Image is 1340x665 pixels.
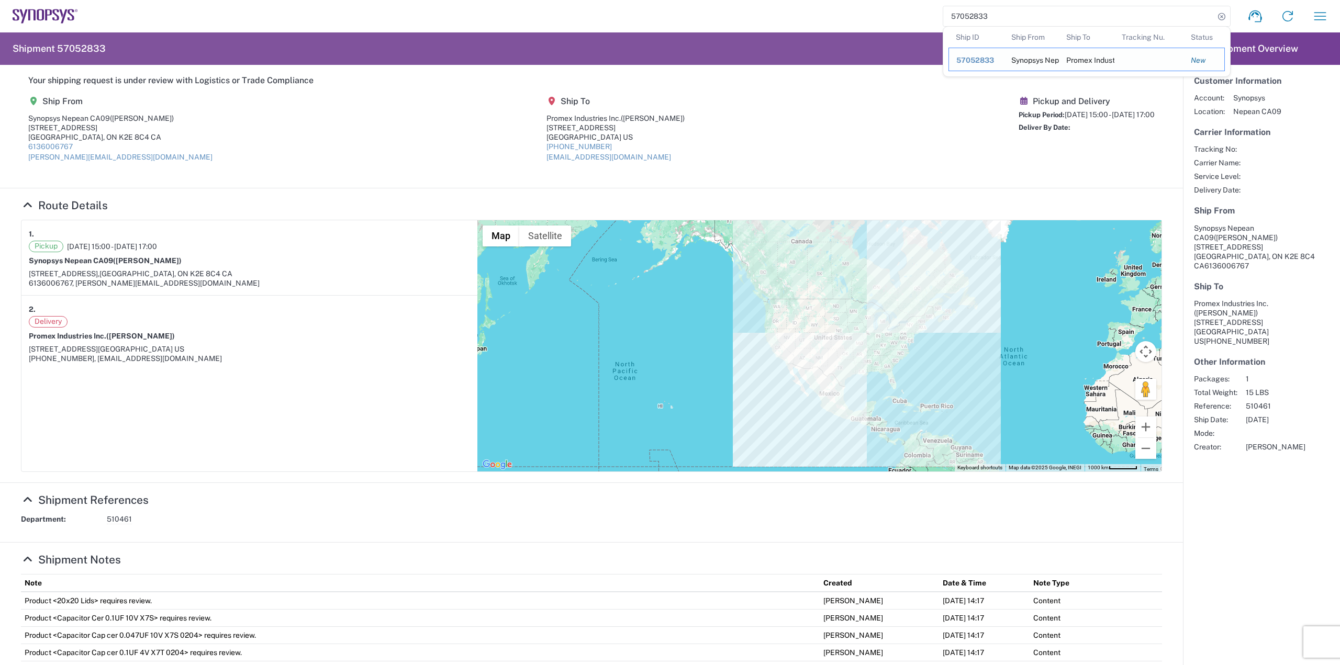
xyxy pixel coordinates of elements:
th: Note [21,574,820,592]
span: Pickup Period: [1019,111,1065,119]
a: Hide Details [21,553,121,566]
strong: Promex Industries Inc. [29,332,175,340]
th: Ship To [1059,27,1114,48]
div: [GEOGRAPHIC_DATA] US [546,132,685,142]
img: Google [480,458,515,471]
span: Carrier Name: [1194,158,1241,167]
span: Reference: [1194,401,1237,411]
strong: 2. [29,303,36,316]
span: Location: [1194,107,1225,116]
span: 510461 [1246,401,1305,411]
div: [STREET_ADDRESS] [546,123,685,132]
h5: Other Information [1194,357,1329,367]
input: Shipment, tracking or reference number [943,6,1214,26]
span: Delivery [29,316,68,328]
div: 6136006767, [PERSON_NAME][EMAIL_ADDRESS][DOMAIN_NAME] [29,278,470,288]
th: Tracking Nu. [1114,27,1183,48]
strong: Synopsys Nepean CA09 [29,256,182,265]
td: [DATE] 14:17 [939,644,1030,661]
strong: Department: [21,514,99,524]
a: [PHONE_NUMBER] [546,142,612,151]
td: [PERSON_NAME] [820,627,939,644]
span: Pickup [29,241,63,252]
a: Open this area in Google Maps (opens a new window) [480,458,515,471]
span: 1000 km [1088,465,1109,470]
span: 6136006767 [1204,262,1249,270]
button: Drag Pegman onto the map to open Street View [1135,379,1156,400]
span: Total Weight: [1194,388,1237,397]
th: Note Type [1030,574,1162,592]
h5: Ship From [1194,206,1329,216]
strong: 1. [29,228,34,241]
th: Status [1183,27,1225,48]
span: Map data ©2025 Google, INEGI [1009,465,1081,470]
span: ([PERSON_NAME]) [110,114,174,122]
span: Account: [1194,93,1225,103]
h5: Your shipping request is under review with Logistics or Trade Compliance [28,75,1155,85]
span: [STREET_ADDRESS] [29,345,98,353]
button: Zoom in [1135,416,1156,437]
span: Synopsys [1233,93,1281,103]
td: Content [1030,592,1162,610]
a: Terms [1144,466,1158,472]
td: Content [1030,627,1162,644]
a: 6136006767 [28,142,73,151]
td: Product <Capacitor Cer 0.1UF 10V X7S> requires review. [21,610,820,627]
span: 57052833 [956,56,994,64]
td: [DATE] 14:17 [939,627,1030,644]
span: Creator: [1194,442,1237,452]
span: 510461 [107,514,132,524]
a: [PERSON_NAME][EMAIL_ADDRESS][DOMAIN_NAME] [28,153,213,161]
h5: Ship To [1194,281,1329,291]
th: Created [820,574,939,592]
span: [DATE] 15:00 - [DATE] 17:00 [67,242,157,251]
button: Zoom out [1135,438,1156,459]
h5: Pickup and Delivery [1019,96,1155,106]
span: ([PERSON_NAME]) [106,332,175,340]
span: [STREET_ADDRESS], [29,269,99,278]
td: [DATE] 14:17 [939,610,1030,627]
address: [GEOGRAPHIC_DATA], ON K2E 8C4 CA [1194,223,1329,270]
th: Ship From [1004,27,1059,48]
span: ([PERSON_NAME]) [1214,233,1278,242]
span: [GEOGRAPHIC_DATA] US [98,345,184,353]
span: [DATE] [1246,415,1305,424]
button: Map camera controls [1135,341,1156,362]
div: Promex Industries Inc. [546,114,685,123]
td: Product <Capacitor Cap cer 0.1UF 4V X7T 0204> requires review. [21,644,820,661]
span: [DATE] 15:00 - [DATE] 17:00 [1065,110,1155,119]
th: Ship ID [948,27,1004,48]
div: Synopsys Nepean CA09 [28,114,213,123]
button: Show satellite imagery [519,226,571,246]
span: ([PERSON_NAME]) [621,114,685,122]
div: Synopsys Nepean CA09 [1011,48,1052,71]
td: [PERSON_NAME] [820,592,939,610]
div: 57052833 [956,55,997,65]
span: Packages: [1194,374,1237,384]
td: Content [1030,644,1162,661]
span: 1 [1246,374,1305,384]
button: Keyboard shortcuts [957,464,1002,471]
span: Mode: [1194,429,1237,438]
div: Promex Industries Inc. [1066,48,1107,71]
div: New [1191,55,1217,65]
a: [EMAIL_ADDRESS][DOMAIN_NAME] [546,153,671,161]
span: [GEOGRAPHIC_DATA], ON K2E 8C4 CA [99,269,232,278]
table: Search Results [948,27,1230,76]
span: 15 LBS [1246,388,1305,397]
span: Deliver By Date: [1019,123,1070,131]
td: [DATE] 14:17 [939,592,1030,610]
button: Show street map [483,226,519,246]
td: [PERSON_NAME] [820,644,939,661]
span: [STREET_ADDRESS] [1194,243,1263,251]
span: Service Level: [1194,172,1241,181]
a: Hide Details [21,199,108,212]
span: [PHONE_NUMBER] [1204,337,1269,345]
h5: Customer Information [1194,76,1329,86]
span: [PERSON_NAME] [1246,442,1305,452]
td: Content [1030,610,1162,627]
span: Tracking No: [1194,144,1241,154]
span: Promex Industries Inc. [STREET_ADDRESS] [1194,299,1268,326]
div: [GEOGRAPHIC_DATA], ON K2E 8C4 CA [28,132,213,142]
span: Synopsys Nepean CA09 [1194,224,1254,242]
